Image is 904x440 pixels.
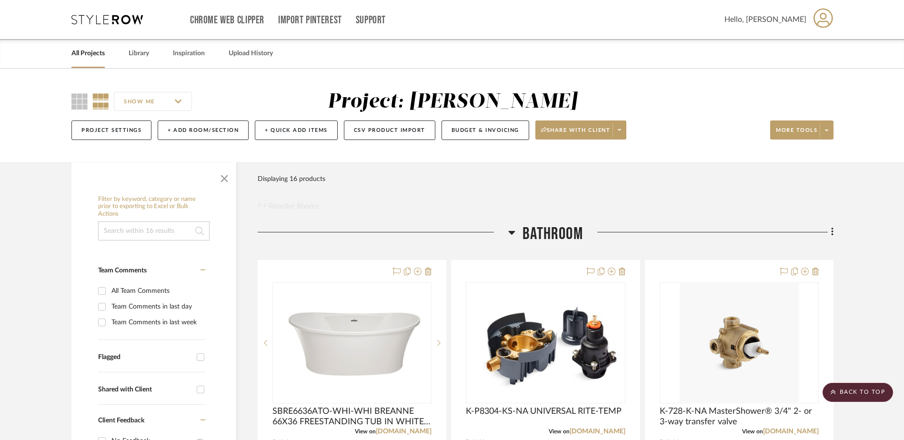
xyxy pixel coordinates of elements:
[98,267,147,274] span: Team Comments
[98,196,210,218] h6: Filter by keyword, category or name prior to exporting to Excel or Bulk Actions
[129,47,149,60] a: Library
[376,428,432,435] a: [DOMAIN_NAME]
[272,406,432,427] span: SBRE6636ATO-WHI-WHI BREANNE 66X36 FREESTANDING TUB IN WHITE WITH INTEGRAL OVERFLOW WHITE DRAIN COVER
[570,428,625,435] a: [DOMAIN_NAME]
[742,429,763,434] span: View on
[111,299,203,314] div: Team Comments in last day
[776,127,817,141] span: More tools
[111,283,203,299] div: All Team Comments
[71,47,105,60] a: All Projects
[258,170,325,189] div: Displaying 16 products
[549,429,570,434] span: View on
[660,406,819,427] span: K-728-K-NA MasterShower® 3/4" 2- or 3-way transfer valve
[215,167,234,186] button: Close
[278,16,342,24] a: Import Pinterest
[823,383,893,402] scroll-to-top-button: BACK TO TOP
[724,14,806,25] span: Hello, [PERSON_NAME]
[466,406,622,417] span: K-P8304-KS-NA UNIVERSAL RITE-TEMP
[71,120,151,140] button: Project Settings
[273,290,431,395] img: SBRE6636ATO-WHI-WHI BREANNE 66X36 FREESTANDING TUB IN WHITE WITH INTEGRAL OVERFLOW WHITE DRAIN COVER
[258,200,319,212] button: Reorder Rooms
[355,429,376,434] span: View on
[98,386,192,394] div: Shared with Client
[190,16,264,24] a: Chrome Web Clipper
[467,293,624,393] img: K-P8304-KS-NA UNIVERSAL RITE-TEMP
[98,353,192,361] div: Flagged
[344,120,435,140] button: CSV Product Import
[158,120,249,140] button: + Add Room/Section
[356,16,386,24] a: Support
[273,283,431,403] div: 0
[328,92,577,112] div: Project: [PERSON_NAME]
[770,120,834,140] button: More tools
[466,283,624,403] div: 0
[255,120,338,140] button: + Quick Add Items
[229,47,273,60] a: Upload History
[522,224,583,244] span: Bathroom
[173,47,205,60] a: Inspiration
[442,120,529,140] button: Budget & Invoicing
[111,315,203,330] div: Team Comments in last week
[98,221,210,240] input: Search within 16 results
[269,200,319,212] span: Reorder Rooms
[541,127,611,141] span: Share with client
[98,417,144,424] span: Client Feedback
[680,283,799,402] img: K-728-K-NA MasterShower® 3/4" 2- or 3-way transfer valve
[763,428,819,435] a: [DOMAIN_NAME]
[535,120,627,140] button: Share with client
